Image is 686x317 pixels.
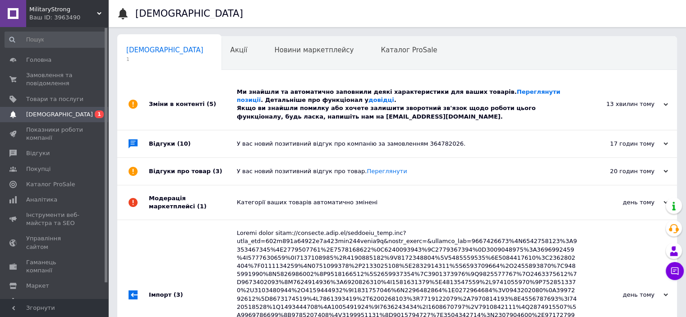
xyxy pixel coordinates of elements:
span: Покупці [26,165,51,173]
div: Відгуки про товар [149,158,237,185]
div: Ваш ID: 3963490 [29,14,108,22]
span: [DEMOGRAPHIC_DATA] [26,110,93,119]
span: [DEMOGRAPHIC_DATA] [126,46,203,54]
span: Новини маркетплейсу [274,46,354,54]
span: Замовлення та повідомлення [26,71,83,87]
a: довідці [368,96,394,103]
span: (1) [197,203,207,210]
span: Головна [26,56,51,64]
div: 13 хвилин тому [578,100,668,108]
div: Модерація маркетплейсі [149,185,237,220]
div: 20 годин тому [578,167,668,175]
span: Каталог ProSale [26,180,75,188]
span: Каталог ProSale [381,46,437,54]
span: 1 [95,110,104,118]
span: Товари та послуги [26,95,83,103]
span: (3) [174,291,183,298]
span: Інструменти веб-майстра та SEO [26,211,83,227]
span: (10) [177,140,191,147]
span: Управління сайтом [26,234,83,251]
div: 17 годин тому [578,140,668,148]
div: Категорії ваших товарів автоматично змінені [237,198,578,207]
span: Маркет [26,282,49,290]
span: (3) [213,168,222,175]
span: Аналітика [26,196,57,204]
h1: [DEMOGRAPHIC_DATA] [135,8,243,19]
span: Показники роботи компанії [26,126,83,142]
span: (5) [207,101,216,107]
span: Гаманець компанії [26,258,83,275]
span: MilitaryStrong [29,5,97,14]
input: Пошук [5,32,106,48]
div: день тому [578,291,668,299]
button: Чат з покупцем [666,262,684,280]
div: Ми знайшли та автоматично заповнили деякі характеристики для ваших товарів. . Детальніше про функ... [237,88,578,121]
div: Зміни в контенті [149,79,237,130]
div: У вас новий позитивний відгук про компанію за замовленням 364782026. [237,140,578,148]
span: 1 [126,56,203,63]
a: Переглянути [367,168,407,175]
div: У вас новий позитивний відгук про товар. [237,167,578,175]
span: Налаштування [26,297,72,305]
span: Відгуки [26,149,50,157]
div: день тому [578,198,668,207]
span: Акції [230,46,248,54]
div: Відгуки [149,130,237,157]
